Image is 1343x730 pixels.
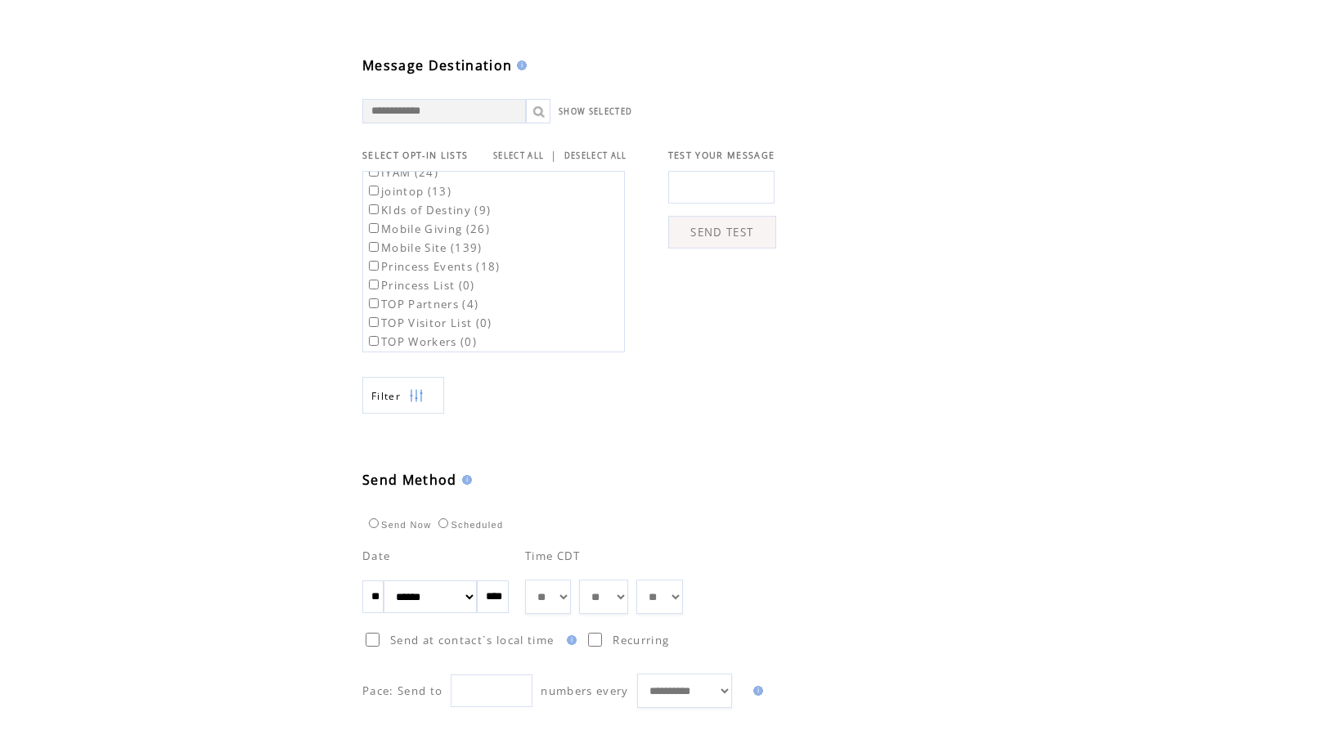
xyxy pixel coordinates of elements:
[366,203,491,217] label: KIds of Destiny (9)
[362,683,442,698] span: Pace: Send to
[748,686,763,696] img: help.gif
[369,317,379,327] input: TOP Visitor List (0)
[366,222,490,236] label: Mobile Giving (26)
[369,298,379,308] input: TOP Partners (4)
[362,56,512,74] span: Message Destination
[668,216,776,249] a: SEND TEST
[369,518,379,528] input: Send Now
[369,261,379,271] input: Princess Events (18)
[366,165,438,180] label: IYAM (24)
[366,316,492,330] label: TOP Visitor List (0)
[366,240,483,255] label: Mobile Site (139)
[369,336,379,346] input: TOP Workers (0)
[369,204,379,214] input: KIds of Destiny (9)
[559,106,632,117] a: SHOW SELECTED
[564,150,627,161] a: DESELECT ALL
[541,683,628,698] span: numbers every
[362,549,390,563] span: Date
[371,389,401,403] span: Show filters
[613,633,669,647] span: Recurring
[369,242,379,252] input: Mobile Site (139)
[512,60,527,70] img: help.gif
[365,520,431,530] label: Send Now
[369,280,379,289] input: Princess List (0)
[366,278,475,293] label: Princess List (0)
[362,471,457,489] span: Send Method
[550,148,557,163] span: |
[434,520,503,530] label: Scheduled
[438,518,448,528] input: Scheduled
[369,223,379,233] input: Mobile Giving (26)
[390,633,554,647] span: Send at contact`s local time
[362,377,444,414] a: Filter
[668,150,775,161] span: TEST YOUR MESSAGE
[366,334,477,349] label: TOP Workers (0)
[369,167,379,177] input: IYAM (24)
[493,150,544,161] a: SELECT ALL
[409,378,424,414] img: filters.png
[366,259,501,274] label: Princess Events (18)
[366,184,451,199] label: jointop (13)
[366,297,478,311] label: TOP Partners (4)
[525,549,581,563] span: Time CDT
[362,150,468,161] span: SELECT OPT-IN LISTS
[562,635,577,645] img: help.gif
[369,186,379,195] input: jointop (13)
[457,475,472,485] img: help.gif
